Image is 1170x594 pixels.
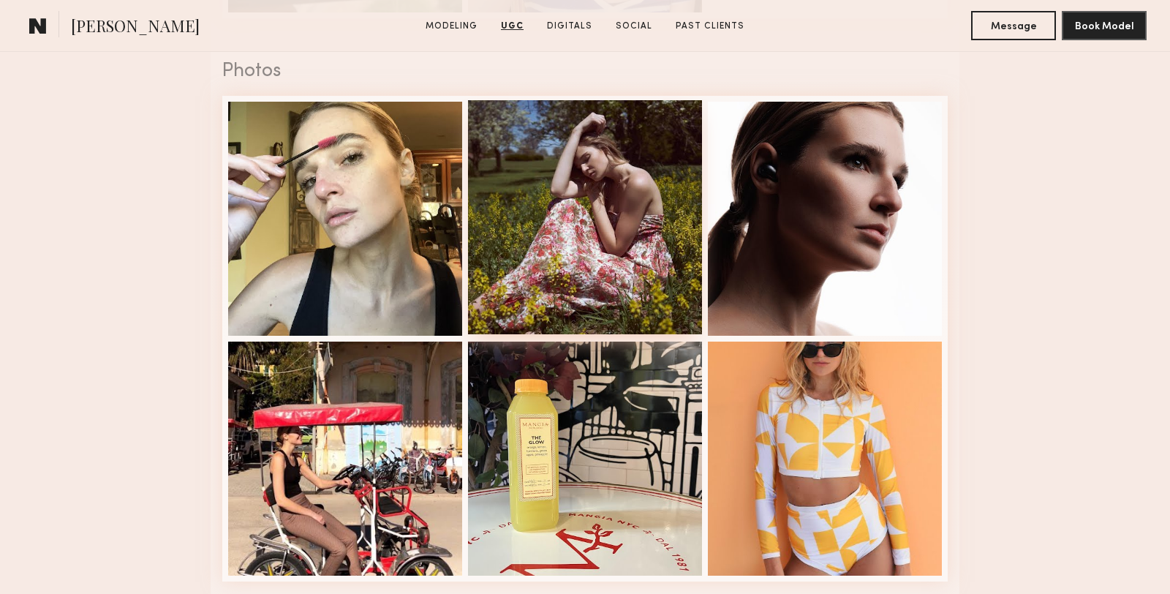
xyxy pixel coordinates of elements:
[541,20,598,33] a: Digitals
[222,62,948,81] div: Photos
[670,20,750,33] a: Past Clients
[971,11,1056,40] button: Message
[1062,19,1147,31] a: Book Model
[420,20,483,33] a: Modeling
[1062,11,1147,40] button: Book Model
[610,20,658,33] a: Social
[71,15,200,40] span: [PERSON_NAME]
[495,20,529,33] a: UGC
